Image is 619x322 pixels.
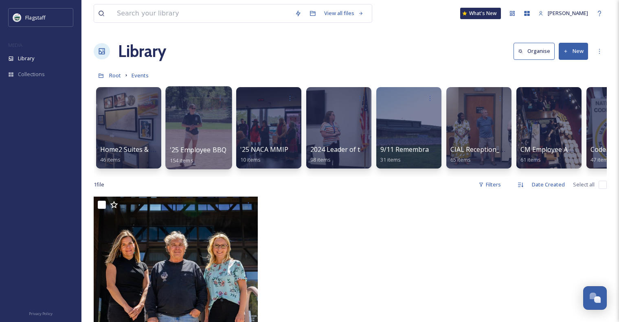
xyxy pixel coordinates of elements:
[113,4,291,22] input: Search your library
[320,5,368,21] a: View all files
[25,14,46,21] span: Flagstaff
[583,286,607,310] button: Open Chat
[520,146,586,163] a: CM Employee Awards61 items
[100,156,121,163] span: 46 items
[240,156,261,163] span: 10 items
[310,145,407,154] span: 2024 Leader of the Year Awards
[170,146,227,164] a: '25 Employee BBQ154 items
[8,42,22,48] span: MEDIA
[132,72,149,79] span: Events
[514,43,559,59] a: Organise
[548,9,588,17] span: [PERSON_NAME]
[528,177,569,193] div: Date Created
[170,156,193,164] span: 154 items
[109,72,121,79] span: Root
[100,145,285,154] span: Home2 Suites & Tru by Hilton Hotel Ribbon Cutting - [DATE]
[132,70,149,80] a: Events
[520,156,541,163] span: 61 items
[450,146,521,163] a: CIAL Reception_[DATE]65 items
[380,146,456,163] a: 9/11 Remembrance 202531 items
[380,145,456,154] span: 9/11 Remembrance 2025
[310,146,407,163] a: 2024 Leader of the Year Awards98 items
[380,156,401,163] span: 31 items
[13,13,21,22] img: images%20%282%29.jpeg
[460,8,501,19] a: What's New
[109,70,121,80] a: Root
[520,145,586,154] span: CM Employee Awards
[514,43,555,59] button: Organise
[450,156,471,163] span: 65 items
[170,145,227,154] span: '25 Employee BBQ
[474,177,505,193] div: Filters
[559,43,588,59] button: New
[29,311,53,316] span: Privacy Policy
[240,145,342,154] span: '25 NACA MMIP Awareness Event
[18,55,34,62] span: Library
[573,181,595,188] span: Select all
[534,5,592,21] a: [PERSON_NAME]
[100,146,285,163] a: Home2 Suites & Tru by Hilton Hotel Ribbon Cutting - [DATE]46 items
[118,39,166,64] a: Library
[94,181,104,188] span: 1 file
[29,308,53,318] a: Privacy Policy
[590,156,611,163] span: 47 items
[310,156,331,163] span: 98 items
[18,70,45,78] span: Collections
[450,145,521,154] span: CIAL Reception_[DATE]
[240,146,342,163] a: '25 NACA MMIP Awareness Event10 items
